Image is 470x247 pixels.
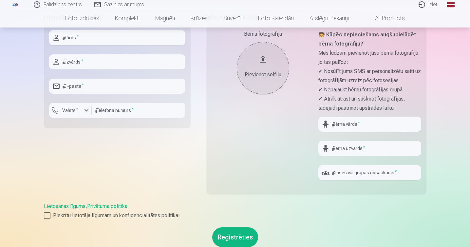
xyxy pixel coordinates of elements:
[250,9,302,28] a: Foto kalendāri
[183,9,216,28] a: Krūzes
[216,9,250,28] a: Suvenīri
[318,31,416,47] strong: 🧒 Kāpēc nepieciešams augšupielādēt bērna fotogrāfiju?
[44,202,426,219] div: ,
[147,9,183,28] a: Magnēti
[44,212,426,219] label: Piekrītu lietotāja līgumam un konfidencialitātes politikai
[243,71,283,79] div: Pievienot selfiju
[212,30,314,38] div: Bērna fotogrāfija
[318,48,421,67] p: Mēs lūdzam pievienot jūsu bērna fotogrāfiju, jo tas palīdz:
[302,9,357,28] a: Atslēgu piekariņi
[57,9,107,28] a: Foto izdrukas
[318,67,421,85] p: ✔ Nosūtīt jums SMS ar personalizētu saiti uz fotogrāfijām uzreiz pēc fotosesijas
[49,103,92,118] button: Valsts*
[237,42,289,94] button: Pievienot selfiju
[318,94,421,113] p: ✔ Ātrāk atrast un sašķirot fotogrāfijas, tādējādi paātrinot apstrādes laiku
[44,203,85,209] a: Lietošanas līgums
[212,227,258,247] button: Reģistrēties
[12,3,19,7] img: /fa1
[60,107,81,114] label: Valsts
[107,9,147,28] a: Komplekti
[87,203,127,209] a: Privātuma politika
[357,9,413,28] a: All products
[318,85,421,94] p: ✔ Nepajaukt bērnu fotogrāfijas grupā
